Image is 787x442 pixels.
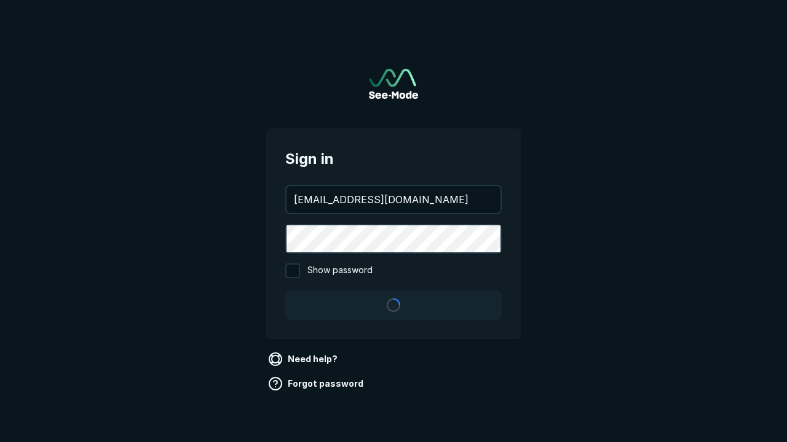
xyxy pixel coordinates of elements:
a: Need help? [266,349,342,369]
span: Sign in [285,148,502,170]
img: See-Mode Logo [369,69,418,99]
a: Forgot password [266,374,368,394]
a: Go to sign in [369,69,418,99]
input: your@email.com [287,186,500,213]
span: Show password [307,263,373,278]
